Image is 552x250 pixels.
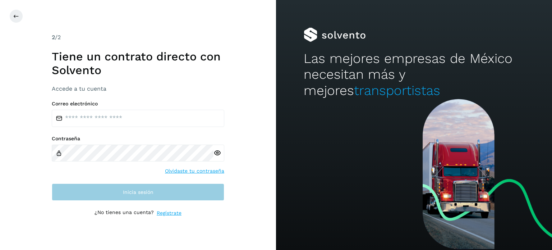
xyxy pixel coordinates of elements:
span: 2 [52,34,55,41]
p: ¿No tienes una cuenta? [95,209,154,217]
a: Olvidaste tu contraseña [165,167,224,175]
div: /2 [52,33,224,42]
h1: Tiene un contrato directo con Solvento [52,50,224,77]
h2: Las mejores empresas de México necesitan más y mejores [304,51,524,99]
span: transportistas [354,83,440,98]
label: Correo electrónico [52,101,224,107]
span: Inicia sesión [123,190,153,195]
label: Contraseña [52,136,224,142]
h3: Accede a tu cuenta [52,85,224,92]
a: Regístrate [157,209,181,217]
button: Inicia sesión [52,183,224,201]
